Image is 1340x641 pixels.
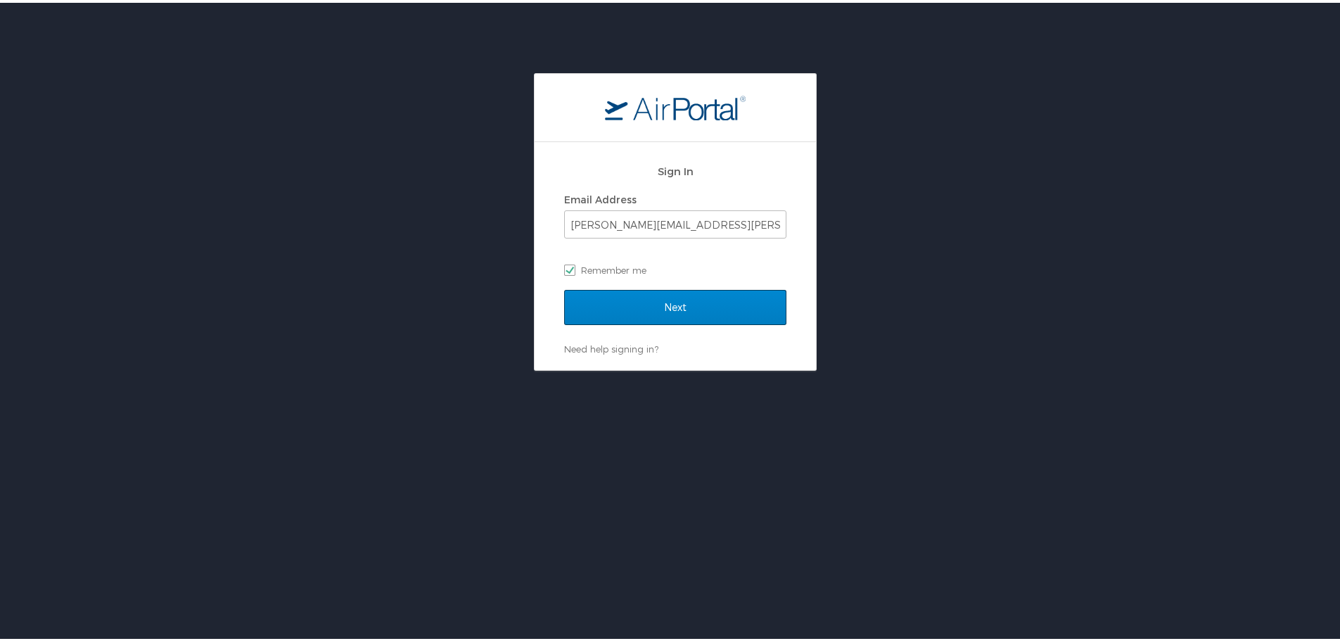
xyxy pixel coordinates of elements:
a: Need help signing in? [564,341,658,352]
label: Remember me [564,257,786,278]
h2: Sign In [564,160,786,177]
img: logo [605,92,746,118]
label: Email Address [564,191,637,203]
input: Next [564,287,786,322]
